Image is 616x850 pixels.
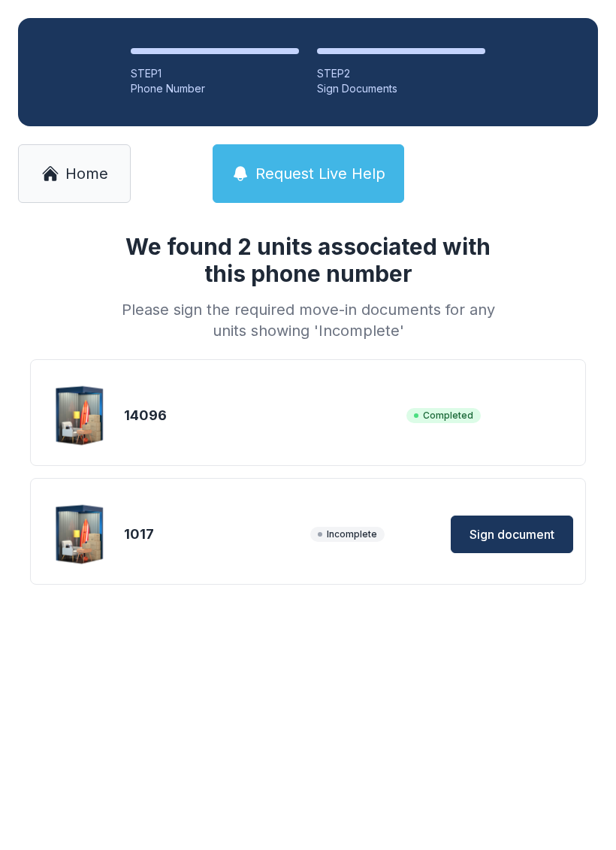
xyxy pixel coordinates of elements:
div: Sign Documents [317,81,485,96]
span: Home [65,163,108,184]
span: Incomplete [310,527,385,542]
span: Completed [406,408,481,423]
div: 14096 [124,405,400,426]
h1: We found 2 units associated with this phone number [116,233,500,287]
div: Please sign the required move-in documents for any units showing 'Incomplete' [116,299,500,341]
div: STEP 1 [131,66,299,81]
div: Phone Number [131,81,299,96]
span: Sign document [470,525,554,543]
div: 1017 [124,524,304,545]
div: STEP 2 [317,66,485,81]
span: Request Live Help [255,163,385,184]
